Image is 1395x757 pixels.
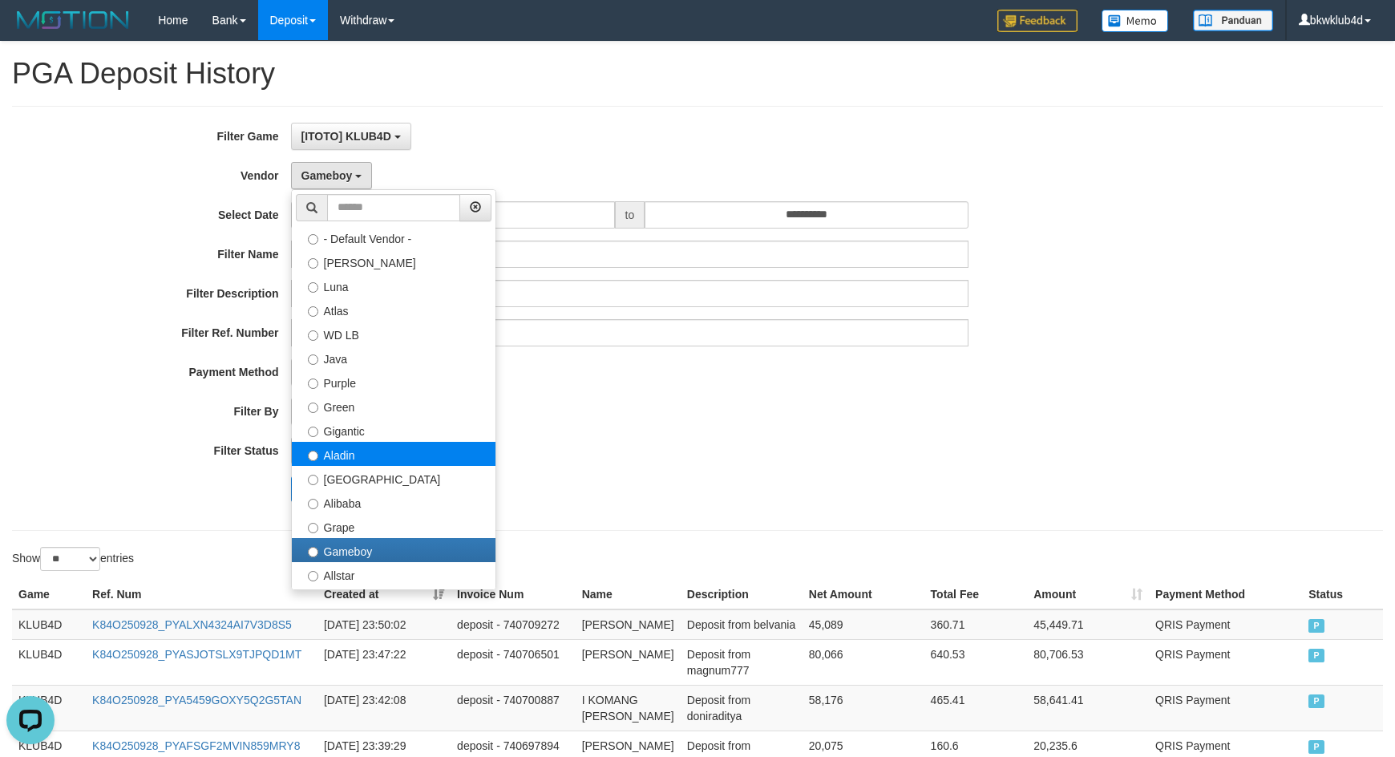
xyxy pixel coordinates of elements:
[317,580,451,609] th: Created at: activate to sort column ascending
[576,685,681,731] td: I KOMANG [PERSON_NAME]
[308,499,318,509] input: Alibaba
[1308,619,1324,633] span: PAID
[317,609,451,640] td: [DATE] 23:50:02
[803,685,924,731] td: 58,176
[451,639,576,685] td: deposit - 740706501
[308,282,318,293] input: Luna
[86,580,317,609] th: Ref. Num
[1308,694,1324,708] span: PAID
[12,8,134,32] img: MOTION_logo.png
[924,639,1028,685] td: 640.53
[12,609,86,640] td: KLUB4D
[292,346,495,370] label: Java
[317,685,451,731] td: [DATE] 23:42:08
[1149,685,1302,731] td: QRIS Payment
[1193,10,1273,31] img: panduan.png
[308,427,318,437] input: Gigantic
[308,378,318,389] input: Purple
[92,618,292,631] a: K84O250928_PYALXN4324AI7V3D8S5
[1027,580,1149,609] th: Amount: activate to sort column ascending
[292,538,495,562] label: Gameboy
[1308,649,1324,662] span: PAID
[681,639,803,685] td: Deposit from magnum777
[292,249,495,273] label: [PERSON_NAME]
[1027,685,1149,731] td: 58,641.41
[308,403,318,413] input: Green
[451,580,576,609] th: Invoice Num
[292,225,495,249] label: - Default Vendor -
[291,162,373,189] button: Gameboy
[308,523,318,533] input: Grape
[292,466,495,490] label: [GEOGRAPHIC_DATA]
[292,322,495,346] label: WD LB
[308,571,318,581] input: Allstar
[1149,609,1302,640] td: QRIS Payment
[292,514,495,538] label: Grape
[1308,740,1324,754] span: PAID
[308,258,318,269] input: [PERSON_NAME]
[92,648,301,661] a: K84O250928_PYASJOTSLX9TJPQD1MT
[92,694,301,706] a: K84O250928_PYA5459GOXY5Q2G5TAN
[451,685,576,731] td: deposit - 740700887
[292,586,495,610] label: Xtr
[291,123,411,150] button: [ITOTO] KLUB4D
[292,273,495,298] label: Luna
[308,234,318,245] input: - Default Vendor -
[1102,10,1169,32] img: Button%20Memo.svg
[292,370,495,394] label: Purple
[317,639,451,685] td: [DATE] 23:47:22
[681,685,803,731] td: Deposit from doniraditya
[308,306,318,317] input: Atlas
[292,394,495,418] label: Green
[924,609,1028,640] td: 360.71
[1027,609,1149,640] td: 45,449.71
[308,475,318,485] input: [GEOGRAPHIC_DATA]
[292,442,495,466] label: Aladin
[1149,580,1302,609] th: Payment Method
[12,685,86,731] td: KLUB4D
[12,639,86,685] td: KLUB4D
[308,451,318,461] input: Aladin
[292,562,495,586] label: Allstar
[924,685,1028,731] td: 465.41
[576,639,681,685] td: [PERSON_NAME]
[301,169,353,182] span: Gameboy
[40,547,100,571] select: Showentries
[576,609,681,640] td: [PERSON_NAME]
[92,739,300,752] a: K84O250928_PYAFSGF2MVIN859MRY8
[803,639,924,685] td: 80,066
[615,201,645,229] span: to
[803,609,924,640] td: 45,089
[301,130,391,143] span: [ITOTO] KLUB4D
[1302,580,1383,609] th: Status
[292,298,495,322] label: Atlas
[451,609,576,640] td: deposit - 740709272
[308,547,318,557] input: Gameboy
[12,58,1383,90] h1: PGA Deposit History
[681,580,803,609] th: Description
[997,10,1078,32] img: Feedback.jpg
[803,580,924,609] th: Net Amount
[308,330,318,341] input: WD LB
[292,418,495,442] label: Gigantic
[1149,639,1302,685] td: QRIS Payment
[6,6,55,55] button: Open LiveChat chat widget
[924,580,1028,609] th: Total Fee
[308,354,318,365] input: Java
[681,609,803,640] td: Deposit from belvania
[12,580,86,609] th: Game
[292,490,495,514] label: Alibaba
[12,547,134,571] label: Show entries
[1027,639,1149,685] td: 80,706.53
[576,580,681,609] th: Name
